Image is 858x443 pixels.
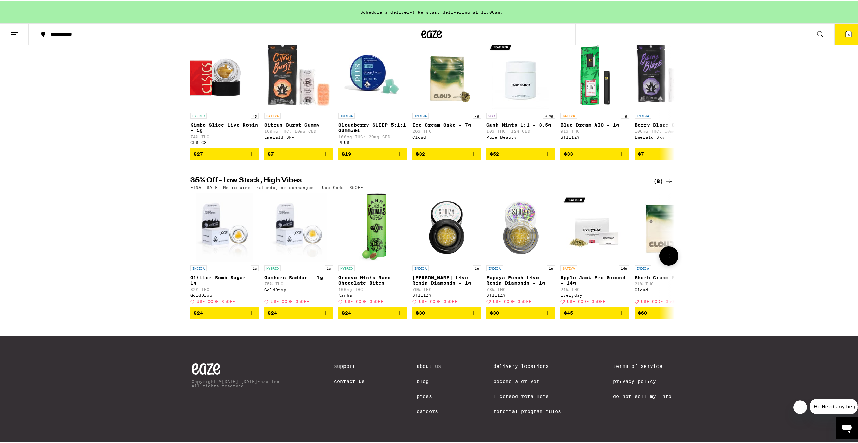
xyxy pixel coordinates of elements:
a: Careers [417,407,442,413]
a: Open page for Citrus Burst Gummy from Emerald Sky [264,39,333,147]
img: Kanha - Groove Minis Nano Chocolate Bites [359,192,386,260]
div: Kanha [338,292,407,296]
span: $24 [268,309,277,314]
span: 6 [848,31,850,35]
p: 91% THC [560,128,629,132]
p: INDICA [190,264,207,270]
a: Open page for Cloudberry SLEEP 5:1:1 Gummies from PLUS [338,39,407,147]
p: 1g [251,264,259,270]
p: 7g [473,111,481,117]
p: INDICA [338,111,355,117]
span: $32 [416,150,425,155]
p: 3.5g [543,111,555,117]
span: $52 [490,150,499,155]
p: 100mg THC: 10mg CBD [264,128,333,132]
button: Add to bag [486,306,555,317]
p: CBD [486,111,497,117]
img: GoldDrop - Gushers Badder - 1g [270,192,327,260]
a: Delivery Locations [493,362,561,368]
p: 100mg THC: 10mg CBD [635,128,703,132]
a: Open page for Kimbo Slice Live Rosin - 1g from CLSICS [190,39,259,147]
button: Add to bag [190,306,259,317]
p: SATIVA [264,111,281,117]
a: Open page for Sherb Cream Pie - 14g from Cloud [635,192,703,306]
div: Emerald Sky [264,133,333,138]
a: Open page for Blue Dream AIO - 1g from STIIIZY [560,39,629,147]
button: Add to bag [264,306,333,317]
button: Add to bag [338,147,407,159]
p: SATIVA [560,264,577,270]
button: Add to bag [560,306,629,317]
div: Everyday [560,292,629,296]
p: INDICA [412,264,429,270]
p: 1g [325,264,333,270]
p: 21% THC [560,286,629,290]
p: 1g [547,264,555,270]
img: Everyday - Apple Jack Pre-Ground - 14g [560,192,629,260]
p: SATIVA [560,111,577,117]
p: Cloudberry SLEEP 5:1:1 Gummies [338,121,407,132]
div: Cloud [412,133,481,138]
a: Open page for Mochi Gelato Live Resin Diamonds - 1g from STIIIZY [412,192,481,306]
p: Sherb Cream Pie - 14g [635,273,703,279]
iframe: Button to launch messaging window [836,416,858,438]
img: Pure Beauty - Gush Mints 1:1 - 3.5g [486,39,555,108]
a: About Us [417,362,442,368]
p: Berry Blaze Gummy [635,121,703,126]
p: Gushers Badder - 1g [264,273,333,279]
a: Blog [417,377,442,383]
p: 1g [473,264,481,270]
h2: 35% Off - Low Stock, High Vibes [190,176,639,184]
a: Open page for Gushers Badder - 1g from GoldDrop [264,192,333,306]
p: 74% THC [190,133,259,138]
img: PLUS - Cloudberry SLEEP 5:1:1 Gummies [338,39,407,108]
a: Become a Driver [493,377,561,383]
button: Add to bag [635,147,703,159]
p: INDICA [412,111,429,117]
p: INDICA [635,111,651,117]
p: FINAL SALE: No returns, refunds, or exchanges - Use Code: 35OFF [190,184,363,188]
img: CLSICS - Kimbo Slice Live Rosin - 1g [190,39,259,108]
span: $30 [490,309,499,314]
p: Papaya Punch Live Resin Diamonds - 1g [486,273,555,284]
span: $30 [416,309,425,314]
p: 75% THC [264,280,333,285]
a: Support [334,362,365,368]
div: Pure Beauty [486,133,555,138]
span: $7 [268,150,274,155]
a: Do Not Sell My Info [613,392,672,398]
button: Add to bag [486,147,555,159]
p: Apple Jack Pre-Ground - 14g [560,273,629,284]
p: Groove Minis Nano Chocolate Bites [338,273,407,284]
span: USE CODE 35OFF [271,298,309,302]
a: Open page for Berry Blaze Gummy from Emerald Sky [635,39,703,147]
img: STIIIZY - Blue Dream AIO - 1g [560,39,629,108]
img: STIIIZY - Mochi Gelato Live Resin Diamonds - 1g [412,192,481,260]
button: Add to bag [635,306,703,317]
span: USE CODE 35OFF [197,298,235,302]
p: Blue Dream AIO - 1g [560,121,629,126]
span: $33 [564,150,573,155]
div: CLSICS [190,139,259,143]
img: STIIIZY - Papaya Punch Live Resin Diamonds - 1g [486,192,555,260]
span: Hi. Need any help? [4,5,49,10]
span: USE CODE 35OFF [493,298,531,302]
div: (8) [654,176,673,184]
span: $27 [194,150,203,155]
p: 100mg THC [338,286,407,290]
p: [PERSON_NAME] Live Resin Diamonds - 1g [412,273,481,284]
button: Add to bag [264,147,333,159]
div: GoldDrop [264,286,333,291]
a: Open page for Glitter Bomb Sugar - 1g from GoldDrop [190,192,259,306]
p: 26% THC [412,128,481,132]
p: 10% THC: 12% CBD [486,128,555,132]
a: Terms of Service [613,362,672,368]
p: 1g [251,111,259,117]
p: 100mg THC: 20mg CBD [338,133,407,138]
p: Citrus Burst Gummy [264,121,333,126]
a: Open page for Papaya Punch Live Resin Diamonds - 1g from STIIIZY [486,192,555,306]
button: Add to bag [560,147,629,159]
button: Add to bag [190,147,259,159]
img: Emerald Sky - Citrus Burst Gummy [264,39,333,108]
p: Gush Mints 1:1 - 3.5g [486,121,555,126]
